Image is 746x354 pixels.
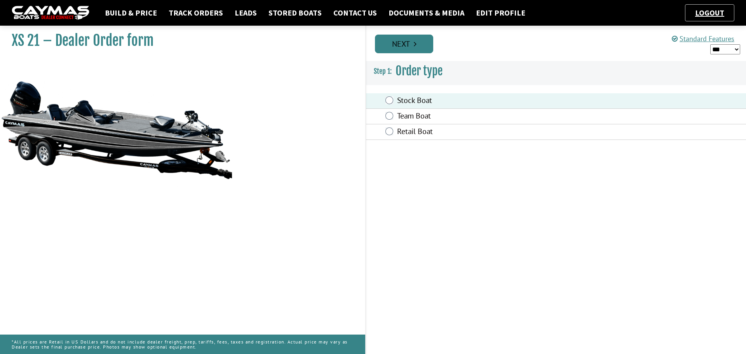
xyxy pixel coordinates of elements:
a: Edit Profile [472,8,529,18]
h1: XS 21 – Dealer Order form [12,32,346,49]
a: Next [375,35,433,53]
a: Documents & Media [385,8,468,18]
label: Stock Boat [397,96,607,107]
a: Logout [691,8,728,17]
a: Stored Boats [265,8,326,18]
h3: Order type [366,57,746,85]
a: Leads [231,8,261,18]
ul: Pagination [373,33,746,53]
a: Contact Us [329,8,381,18]
img: caymas-dealer-connect-2ed40d3bc7270c1d8d7ffb4b79bf05adc795679939227970def78ec6f6c03838.gif [12,6,89,20]
a: Track Orders [165,8,227,18]
a: Build & Price [101,8,161,18]
label: Team Boat [397,111,607,122]
label: Retail Boat [397,127,607,138]
a: Standard Features [672,34,734,43]
p: *All prices are Retail in US Dollars and do not include dealer freight, prep, tariffs, fees, taxe... [12,335,354,353]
